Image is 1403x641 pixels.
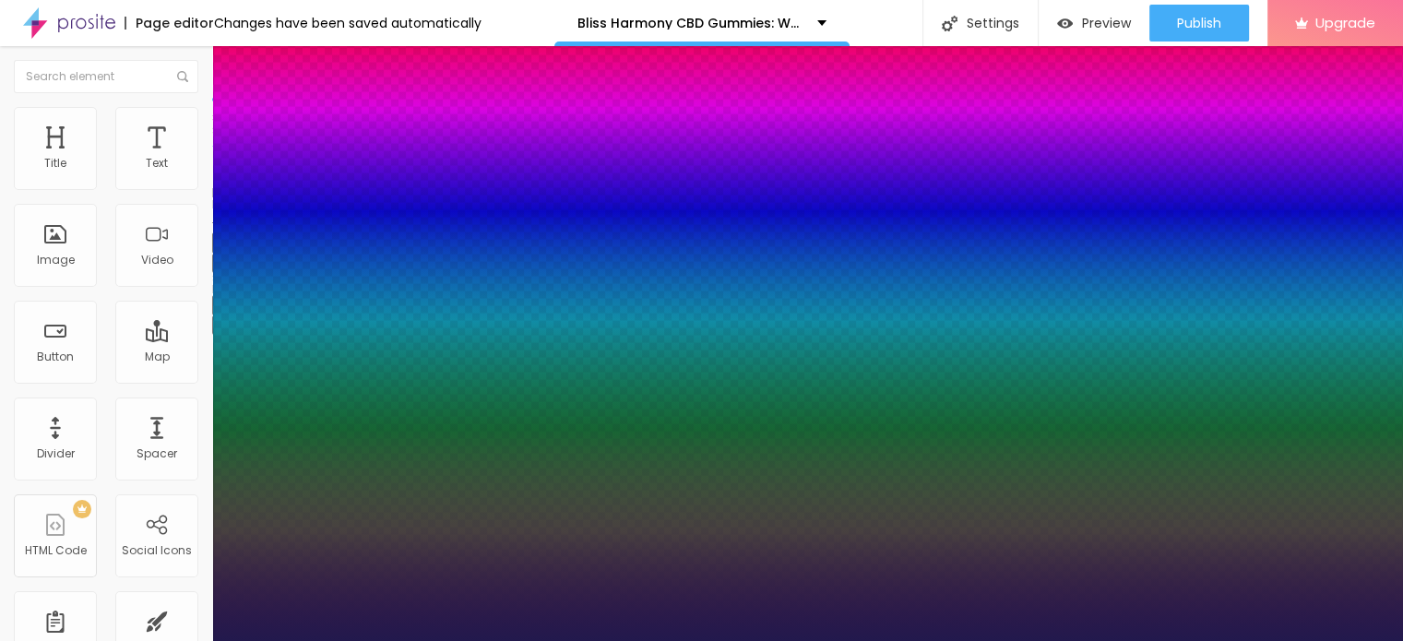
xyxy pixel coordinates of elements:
p: Bliss Harmony CBD Gummies: We Tested It for 90 Days — the Real Science Behind [577,17,803,30]
div: HTML Code [25,544,87,557]
span: Publish [1177,16,1221,30]
span: Preview [1082,16,1131,30]
img: Icone [177,71,188,82]
div: Social Icons [122,544,192,557]
input: Search element [14,60,198,93]
button: Preview [1039,5,1149,42]
div: Spacer [137,447,177,460]
img: view-1.svg [1057,16,1073,31]
div: Divider [37,447,75,460]
div: Button [37,350,74,363]
div: Map [145,350,170,363]
div: Title [44,157,66,170]
span: Upgrade [1315,15,1375,30]
div: Text [146,157,168,170]
div: Page editor [125,17,214,30]
div: Video [141,254,173,267]
button: Publish [1149,5,1249,42]
div: Image [37,254,75,267]
div: Changes have been saved automatically [214,17,482,30]
img: Icone [942,16,957,31]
